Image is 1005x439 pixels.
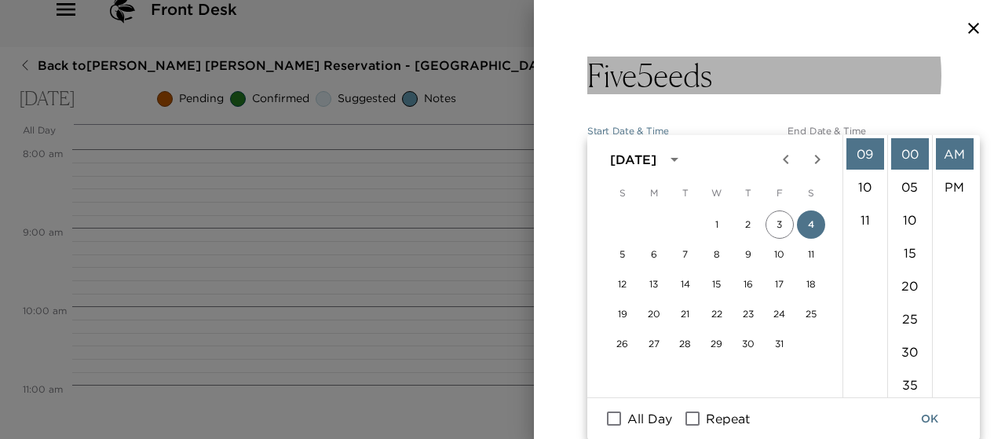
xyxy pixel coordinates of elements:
button: 10 [766,240,794,269]
button: Five5eeds [587,57,952,94]
button: 25 [797,300,825,328]
span: Thursday [734,177,762,209]
li: 11 hours [846,204,884,236]
button: 26 [608,330,637,358]
button: 4 [797,210,825,239]
span: Sunday [608,177,637,209]
h3: Five5eeds [587,57,712,94]
button: 2 [734,210,762,239]
button: 28 [671,330,700,358]
span: Tuesday [671,177,700,209]
button: 1 [703,210,731,239]
button: Next month [802,144,833,175]
li: AM [936,138,974,170]
button: 5 [608,240,637,269]
button: 15 [703,270,731,298]
button: 24 [766,300,794,328]
span: Saturday [797,177,825,209]
li: 25 minutes [891,303,929,335]
li: 15 minutes [891,237,929,269]
ul: Select minutes [887,135,932,397]
button: 11 [797,240,825,269]
ul: Select meridiem [932,135,977,397]
li: 20 minutes [891,270,929,302]
li: 30 minutes [891,336,929,368]
li: 9 hours [846,138,884,170]
button: 22 [703,300,731,328]
button: 3 [766,210,794,239]
span: Friday [766,177,794,209]
button: 29 [703,330,731,358]
button: 6 [640,240,668,269]
button: calendar view is open, switch to year view [661,146,688,173]
li: 10 hours [846,171,884,203]
button: 30 [734,330,762,358]
button: 21 [671,300,700,328]
li: 5 minutes [891,171,929,203]
li: 35 minutes [891,369,929,401]
label: End Date & Time [788,125,866,138]
li: PM [936,171,974,203]
button: 12 [608,270,637,298]
label: Start Date & Time [587,125,669,138]
span: Monday [640,177,668,209]
button: 17 [766,270,794,298]
li: 10 minutes [891,204,929,236]
button: 31 [766,330,794,358]
button: Previous month [770,144,802,175]
button: OK [904,404,955,434]
button: 27 [640,330,668,358]
button: 20 [640,300,668,328]
span: Repeat [706,409,750,428]
span: All Day [627,409,672,428]
button: 7 [671,240,700,269]
li: 0 minutes [891,138,929,170]
button: 23 [734,300,762,328]
span: Wednesday [703,177,731,209]
ul: Select hours [843,135,887,397]
button: 9 [734,240,762,269]
button: 19 [608,300,637,328]
div: [DATE] [610,150,656,169]
button: 8 [703,240,731,269]
button: 14 [671,270,700,298]
button: 18 [797,270,825,298]
button: 13 [640,270,668,298]
button: 16 [734,270,762,298]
